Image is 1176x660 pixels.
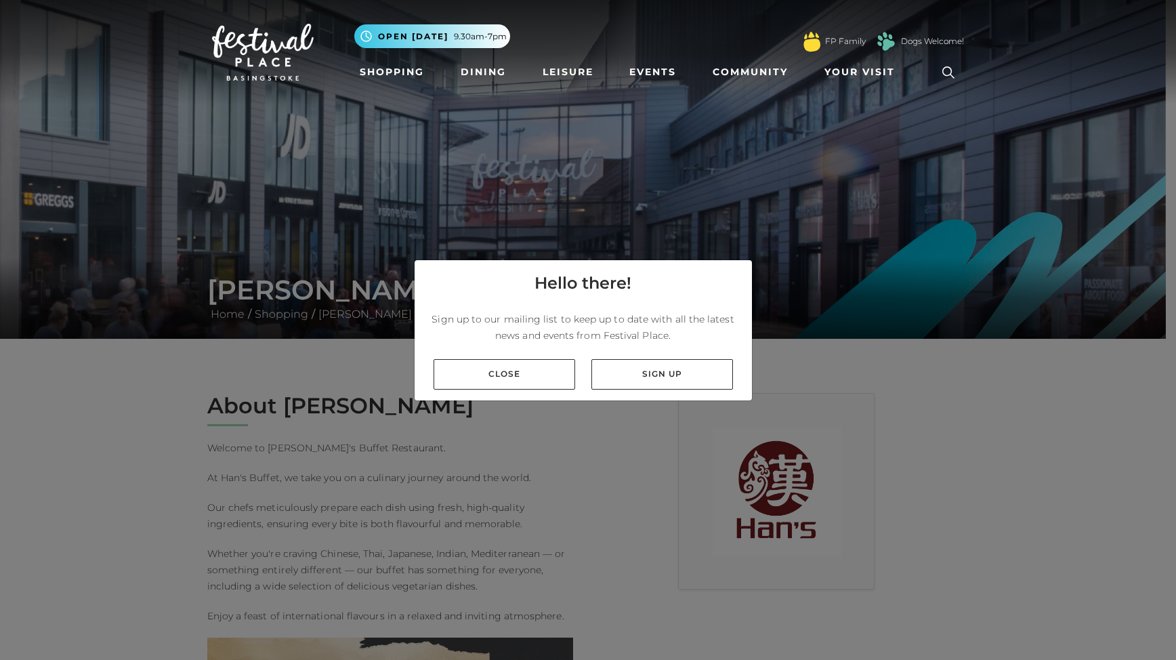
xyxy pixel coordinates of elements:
[624,60,681,85] a: Events
[378,30,448,43] span: Open [DATE]
[591,359,733,390] a: Sign up
[354,60,429,85] a: Shopping
[537,60,599,85] a: Leisure
[354,24,510,48] button: Open [DATE] 9.30am-7pm
[824,65,895,79] span: Your Visit
[455,60,511,85] a: Dining
[819,60,907,85] a: Your Visit
[425,311,741,344] p: Sign up to our mailing list to keep up to date with all the latest news and events from Festival ...
[434,359,575,390] a: Close
[901,35,964,47] a: Dogs Welcome!
[707,60,793,85] a: Community
[534,271,631,295] h4: Hello there!
[212,24,314,81] img: Festival Place Logo
[454,30,507,43] span: 9.30am-7pm
[825,35,866,47] a: FP Family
